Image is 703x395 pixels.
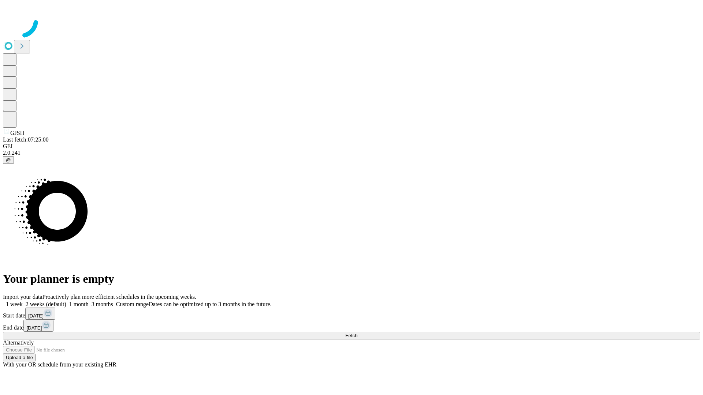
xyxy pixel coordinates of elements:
[6,301,23,307] span: 1 week
[3,354,36,361] button: Upload a file
[345,333,357,338] span: Fetch
[3,156,14,164] button: @
[28,313,44,319] span: [DATE]
[26,325,42,331] span: [DATE]
[3,332,700,339] button: Fetch
[3,339,34,346] span: Alternatively
[6,157,11,163] span: @
[3,136,49,143] span: Last fetch: 07:25:00
[3,361,116,368] span: With your OR schedule from your existing EHR
[3,143,700,150] div: GEI
[149,301,271,307] span: Dates can be optimized up to 3 months in the future.
[3,150,700,156] div: 2.0.241
[3,294,42,300] span: Import your data
[25,308,55,320] button: [DATE]
[3,320,700,332] div: End date
[69,301,89,307] span: 1 month
[3,308,700,320] div: Start date
[42,294,196,300] span: Proactively plan more efficient schedules in the upcoming weeks.
[26,301,66,307] span: 2 weeks (default)
[23,320,53,332] button: [DATE]
[3,272,700,286] h1: Your planner is empty
[10,130,24,136] span: GJSH
[92,301,113,307] span: 3 months
[116,301,149,307] span: Custom range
